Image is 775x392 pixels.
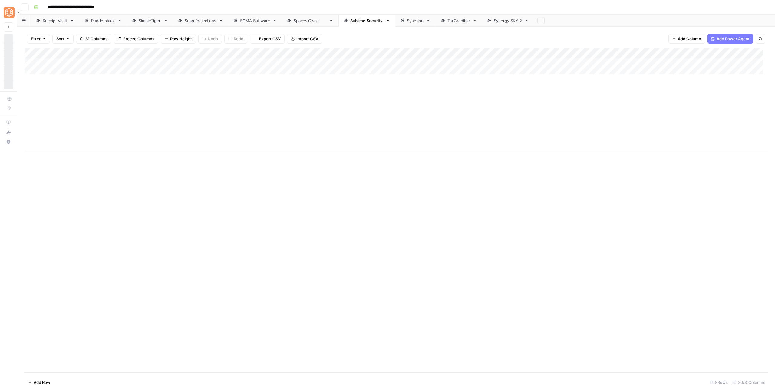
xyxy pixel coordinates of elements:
[127,15,173,27] a: SimpleTiger
[250,34,285,44] button: Export CSV
[4,137,13,147] button: Help + Support
[447,18,470,24] div: TaxCredible
[494,18,522,24] div: Synergy SKY 2
[27,34,50,44] button: Filter
[436,15,482,27] a: TaxCredible
[234,36,243,42] span: Redo
[282,15,338,27] a: [DOMAIN_NAME]
[224,34,247,44] button: Redo
[407,18,424,24] div: Synerion
[170,36,192,42] span: Row Height
[350,18,383,24] div: [DOMAIN_NAME]
[208,36,218,42] span: Undo
[161,34,196,44] button: Row Height
[56,36,64,42] span: Sort
[4,5,13,20] button: Workspace: SimpleTiger
[294,18,327,24] div: [DOMAIN_NAME]
[4,127,13,137] button: What's new?
[678,36,701,42] span: Add Column
[139,18,161,24] div: SimpleTiger
[79,15,127,27] a: Rudderstack
[4,118,13,127] a: AirOps Academy
[198,34,222,44] button: Undo
[707,34,753,44] button: Add Power Agent
[482,15,534,27] a: Synergy SKY 2
[31,15,79,27] a: Receipt Vault
[287,34,322,44] button: Import CSV
[31,36,41,42] span: Filter
[296,36,318,42] span: Import CSV
[259,36,281,42] span: Export CSV
[76,34,111,44] button: 31 Columns
[91,18,115,24] div: Rudderstack
[4,128,13,137] div: What's new?
[717,36,750,42] span: Add Power Agent
[25,377,54,387] button: Add Row
[228,15,282,27] a: SOMA Software
[4,7,15,18] img: SimpleTiger Logo
[123,36,154,42] span: Freeze Columns
[185,18,216,24] div: Snap Projections
[173,15,228,27] a: Snap Projections
[85,36,107,42] span: 31 Columns
[730,377,768,387] div: 30/31 Columns
[707,377,730,387] div: 8 Rows
[395,15,436,27] a: Synerion
[114,34,158,44] button: Freeze Columns
[34,379,50,385] span: Add Row
[240,18,270,24] div: SOMA Software
[338,15,395,27] a: [DOMAIN_NAME]
[52,34,74,44] button: Sort
[668,34,705,44] button: Add Column
[43,18,68,24] div: Receipt Vault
